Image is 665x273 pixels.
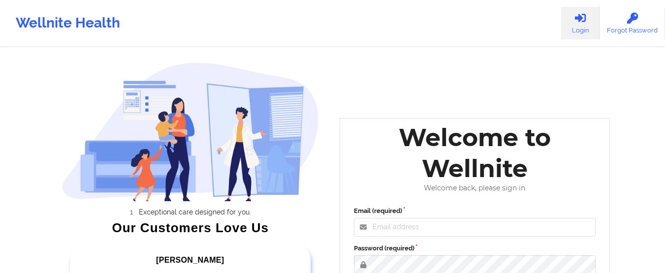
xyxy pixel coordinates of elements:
div: Welcome to Wellnite [347,122,603,184]
label: Password (required) [354,243,596,253]
a: Forgot Password [600,7,665,39]
img: wellnite-auth-hero_200.c722682e.png [62,62,319,201]
input: Email address [354,218,596,237]
a: Login [561,7,600,39]
li: Exceptional care designed for you. [71,208,319,216]
div: Our Customers Love Us [62,223,319,233]
span: [PERSON_NAME] [156,256,224,264]
div: Welcome back, please sign in [347,184,603,192]
label: Email (required) [354,206,596,216]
